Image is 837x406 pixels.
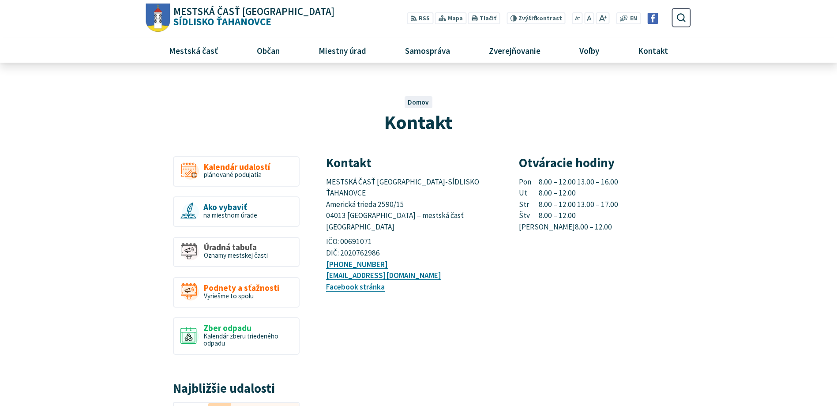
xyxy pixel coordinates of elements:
[173,156,300,187] a: Kalendár udalostí plánované podujatia
[326,259,388,269] a: [PHONE_NUMBER]
[384,110,452,134] span: Kontakt
[326,282,385,292] a: Facebook stránka
[204,243,268,252] span: Úradná tabuľa
[519,188,539,199] span: Ut
[173,317,300,355] a: Zber odpadu Kalendár zberu triedeného odpadu
[518,15,562,22] span: kontrast
[507,12,565,24] button: Zvýšiťkontrast
[204,170,262,179] span: plánované podujatia
[302,38,382,62] a: Miestny úrad
[204,283,279,293] span: Podnety a sťažnosti
[203,332,278,348] span: Kalendár zberu triedeného odpadu
[473,38,557,62] a: Zverejňovanie
[584,12,594,24] button: Nastaviť pôvodnú veľkosť písma
[408,98,429,106] a: Domov
[389,38,466,62] a: Samospráva
[204,292,254,300] span: Vyriešme to spolu
[173,7,334,17] span: Mestská časť [GEOGRAPHIC_DATA]
[519,199,539,211] span: Str
[253,38,283,62] span: Občan
[407,12,433,24] a: RSS
[572,12,583,24] button: Zmenšiť veľkosť písma
[519,156,691,170] h3: Otváracie hodiny
[173,382,300,395] h3: Najbližšie udalosti
[173,237,300,267] a: Úradná tabuľa Oznamy mestskej časti
[146,4,170,32] img: Prejsť na domovskú stránku
[203,323,292,333] span: Zber odpadu
[326,271,441,280] a: [EMAIL_ADDRESS][DOMAIN_NAME]
[204,162,270,172] span: Kalendár udalostí
[647,13,658,24] img: Prejsť na Facebook stránku
[204,251,268,259] span: Oznamy mestskej časti
[146,4,334,32] a: Logo Sídlisko Ťahanovce, prejsť na domovskú stránku.
[468,12,500,24] button: Tlačiť
[519,210,539,222] span: Štv
[165,38,221,62] span: Mestská časť
[326,156,498,170] h3: Kontakt
[519,177,691,233] p: 8.00 – 12.00 13.00 – 16.00 8.00 – 12.00 8.00 – 12.00 13.00 – 17.00 8.00 – 12.00 8.00 – 12.00
[448,14,463,23] span: Mapa
[518,15,536,22] span: Zvýšiť
[173,277,300,308] a: Podnety a sťažnosti Vyriešme to spolu
[480,15,496,22] span: Tlačiť
[519,177,539,188] span: Pon
[402,38,453,62] span: Samospráva
[326,177,480,232] span: MESTSKÁ ČASŤ [GEOGRAPHIC_DATA]-SÍDLISKO ŤAHANOVCE Americká trieda 2590/15 04013 [GEOGRAPHIC_DATA]...
[435,12,466,24] a: Mapa
[519,222,575,233] span: [PERSON_NAME]
[173,196,300,227] a: Ako vybaviť na miestnom úrade
[628,14,640,23] a: EN
[630,14,637,23] span: EN
[622,38,684,62] a: Kontakt
[170,7,335,27] span: Sídlisko Ťahanovce
[326,236,498,259] p: IČO: 00691071 DIČ: 2020762986
[240,38,296,62] a: Občan
[485,38,544,62] span: Zverejňovanie
[203,203,257,212] span: Ako vybaviť
[419,14,430,23] span: RSS
[596,12,609,24] button: Zväčšiť veľkosť písma
[635,38,672,62] span: Kontakt
[563,38,616,62] a: Voľby
[576,38,603,62] span: Voľby
[203,211,257,219] span: na miestnom úrade
[153,38,234,62] a: Mestská časť
[315,38,369,62] span: Miestny úrad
